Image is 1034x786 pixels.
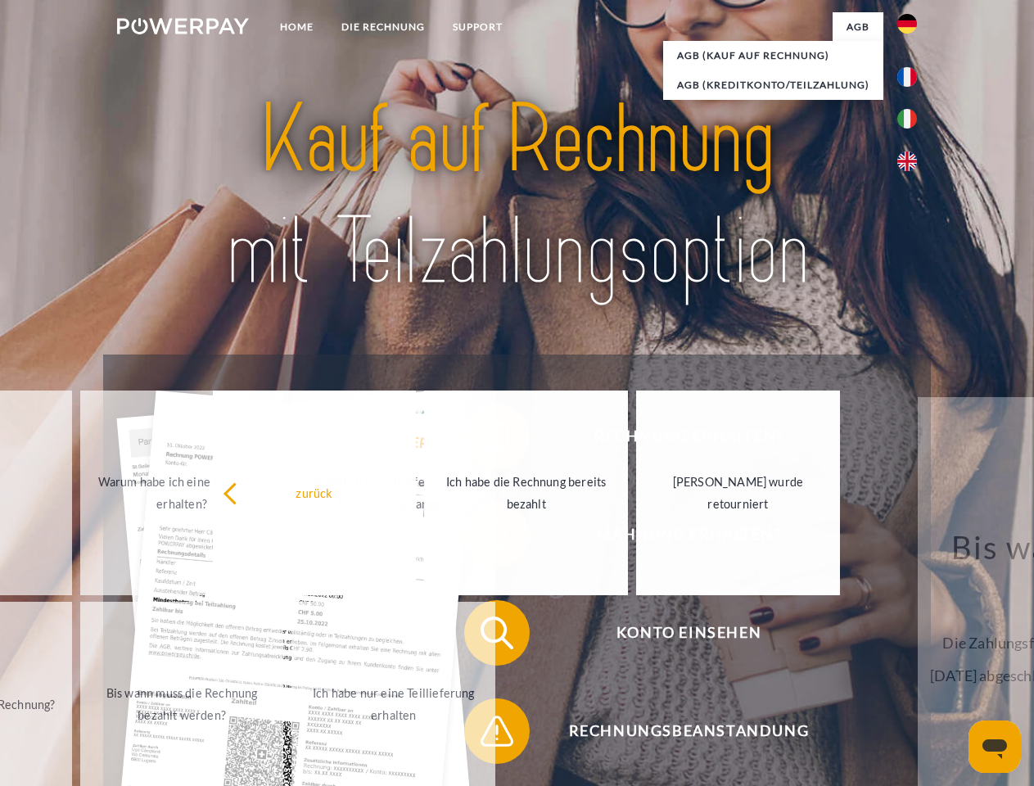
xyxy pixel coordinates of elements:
img: it [897,109,917,129]
button: Konto einsehen [464,600,890,666]
div: [PERSON_NAME] wurde retourniert [646,471,830,515]
div: Bis wann muss die Rechnung bezahlt werden? [90,682,274,726]
div: Warum habe ich eine Rechnung erhalten? [90,471,274,515]
a: AGB (Kreditkonto/Teilzahlung) [663,70,883,100]
span: Rechnungsbeanstandung [488,698,889,764]
img: fr [897,67,917,87]
a: DIE RECHNUNG [327,12,439,42]
img: en [897,151,917,171]
a: AGB (Kauf auf Rechnung) [663,41,883,70]
a: SUPPORT [439,12,517,42]
div: Ich habe die Rechnung bereits bezahlt [434,471,618,515]
span: Konto einsehen [488,600,889,666]
a: Home [266,12,327,42]
img: logo-powerpay-white.svg [117,18,249,34]
div: zurück [223,481,407,504]
a: agb [833,12,883,42]
img: title-powerpay_de.svg [156,79,878,314]
iframe: Schaltfläche zum Öffnen des Messaging-Fensters [969,720,1021,773]
img: de [897,14,917,34]
button: Rechnungsbeanstandung [464,698,890,764]
div: Ich habe nur eine Teillieferung erhalten [301,682,485,726]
